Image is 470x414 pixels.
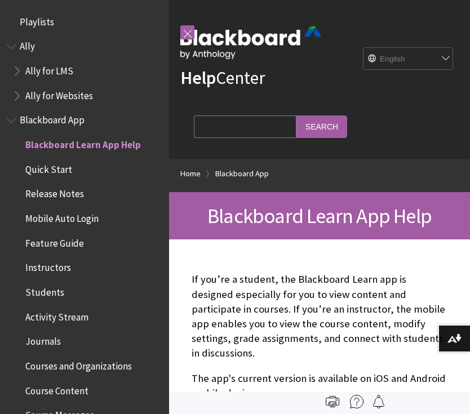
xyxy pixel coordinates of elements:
[25,357,132,372] span: Courses and Organizations
[25,308,88,323] span: Activity Stream
[372,395,385,408] img: Follow this page
[192,371,447,400] p: The app's current version is available on iOS and Android mobile devices.
[192,272,447,360] p: If you’re a student, the Blackboard Learn app is designed especially for you to view content and ...
[20,111,85,126] span: Blackboard App
[25,234,84,249] span: Feature Guide
[180,167,201,181] a: Home
[296,115,347,137] input: Search
[215,167,269,181] a: Blackboard App
[25,209,99,224] span: Mobile Auto Login
[25,332,61,348] span: Journals
[7,12,162,32] nav: Book outline for Playlists
[25,185,84,200] span: Release Notes
[20,37,35,52] span: Ally
[25,259,71,274] span: Instructors
[20,12,54,28] span: Playlists
[25,86,93,101] span: Ally for Websites
[326,395,339,408] img: Print
[25,160,72,175] span: Quick Start
[207,203,432,229] span: Blackboard Learn App Help
[25,283,64,298] span: Students
[180,66,216,89] strong: Help
[363,48,454,70] select: Site Language Selector
[25,381,88,397] span: Course Content
[350,395,363,408] img: More help
[25,135,141,150] span: Blackboard Learn App Help
[25,61,73,77] span: Ally for LMS
[180,66,265,89] a: HelpCenter
[7,37,162,105] nav: Book outline for Anthology Ally Help
[180,26,321,59] img: Blackboard by Anthology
